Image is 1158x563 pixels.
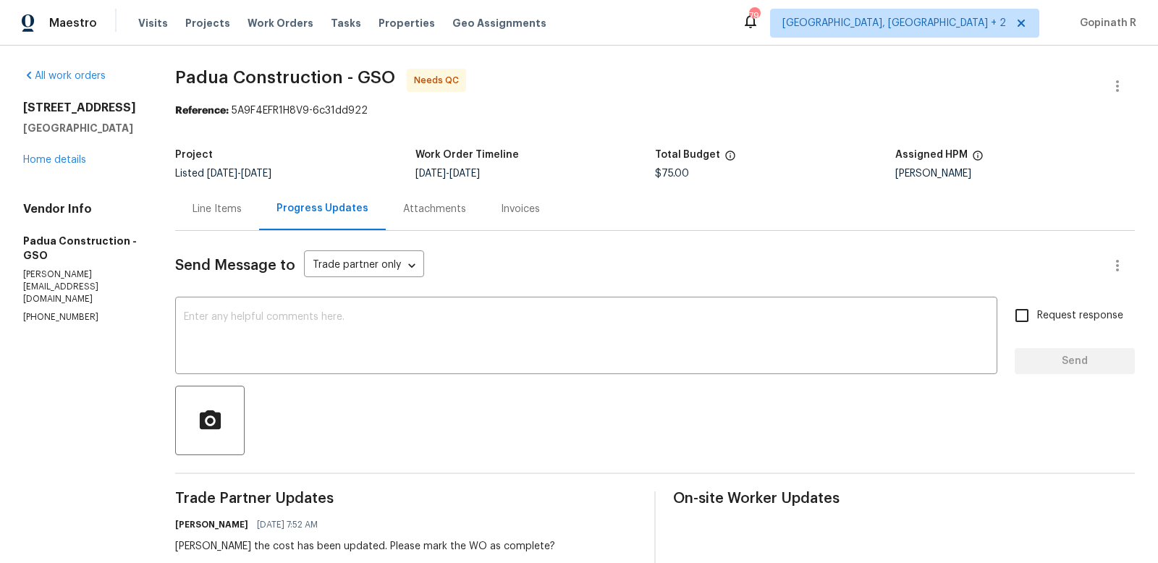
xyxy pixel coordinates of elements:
[175,69,395,86] span: Padua Construction - GSO
[175,258,295,273] span: Send Message to
[449,169,480,179] span: [DATE]
[175,106,229,116] b: Reference:
[415,169,480,179] span: -
[138,16,168,30] span: Visits
[895,150,968,160] h5: Assigned HPM
[23,71,106,81] a: All work orders
[331,18,361,28] span: Tasks
[257,517,318,532] span: [DATE] 7:52 AM
[49,16,97,30] span: Maestro
[304,254,424,278] div: Trade partner only
[23,268,140,305] p: [PERSON_NAME][EMAIL_ADDRESS][DOMAIN_NAME]
[415,150,519,160] h5: Work Order Timeline
[1074,16,1136,30] span: Gopinath R
[501,202,540,216] div: Invoices
[241,169,271,179] span: [DATE]
[175,539,555,554] div: [PERSON_NAME] the cost has been updated. Please mark the WO as complete?
[452,16,546,30] span: Geo Assignments
[655,169,689,179] span: $75.00
[23,121,140,135] h5: [GEOGRAPHIC_DATA]
[175,150,213,160] h5: Project
[972,150,984,169] span: The hpm assigned to this work order.
[1037,308,1123,323] span: Request response
[193,202,242,216] div: Line Items
[23,311,140,323] p: [PHONE_NUMBER]
[23,155,86,165] a: Home details
[175,491,637,506] span: Trade Partner Updates
[276,201,368,216] div: Progress Updates
[207,169,271,179] span: -
[23,234,140,263] h5: Padua Construction - GSO
[724,150,736,169] span: The total cost of line items that have been proposed by Opendoor. This sum includes line items th...
[749,9,759,23] div: 79
[379,16,435,30] span: Properties
[185,16,230,30] span: Projects
[895,169,1135,179] div: [PERSON_NAME]
[403,202,466,216] div: Attachments
[207,169,237,179] span: [DATE]
[655,150,720,160] h5: Total Budget
[415,169,446,179] span: [DATE]
[414,73,465,88] span: Needs QC
[248,16,313,30] span: Work Orders
[23,202,140,216] h4: Vendor Info
[175,103,1135,118] div: 5A9F4EFR1H8V9-6c31dd922
[175,169,271,179] span: Listed
[23,101,140,115] h2: [STREET_ADDRESS]
[175,517,248,532] h6: [PERSON_NAME]
[673,491,1135,506] span: On-site Worker Updates
[782,16,1006,30] span: [GEOGRAPHIC_DATA], [GEOGRAPHIC_DATA] + 2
